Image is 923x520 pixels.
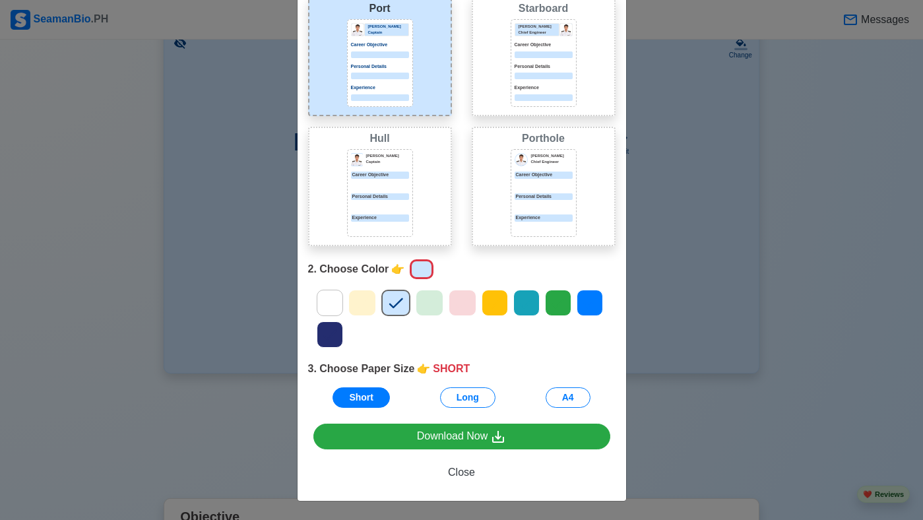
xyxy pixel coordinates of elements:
div: Starboard [476,1,612,16]
div: Experience [515,214,573,222]
p: Experience [351,214,409,222]
div: Port [312,1,448,16]
a: Download Now [313,424,610,449]
button: Short [333,387,390,408]
span: point [391,261,404,277]
div: 2. Choose Color [308,257,616,282]
p: [PERSON_NAME] [368,24,408,30]
p: [PERSON_NAME] [531,153,573,159]
p: [PERSON_NAME] [519,24,559,30]
p: Personal Details [351,193,409,201]
button: A4 [546,387,590,408]
button: Close [313,460,610,485]
div: Download Now [417,428,507,445]
div: Porthole [476,131,612,146]
p: Personal Details [515,63,573,71]
p: Chief Engineer [531,159,573,165]
span: point [417,361,430,377]
div: 3. Choose Paper Size [308,361,616,377]
p: Experience [351,84,409,92]
div: Hull [312,131,448,146]
p: Experience [515,84,573,92]
span: SHORT [433,361,470,377]
div: Career Objective [515,172,573,179]
p: Career Objective [351,172,409,179]
p: Chief Engineer [519,30,559,36]
p: Career Objective [515,42,573,49]
p: Captain [366,159,409,165]
button: Long [440,387,495,408]
p: Captain [368,30,408,36]
span: Close [448,467,475,478]
p: [PERSON_NAME] [366,153,409,159]
p: Career Objective [351,42,409,49]
p: Personal Details [351,63,409,71]
div: Personal Details [515,193,573,201]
